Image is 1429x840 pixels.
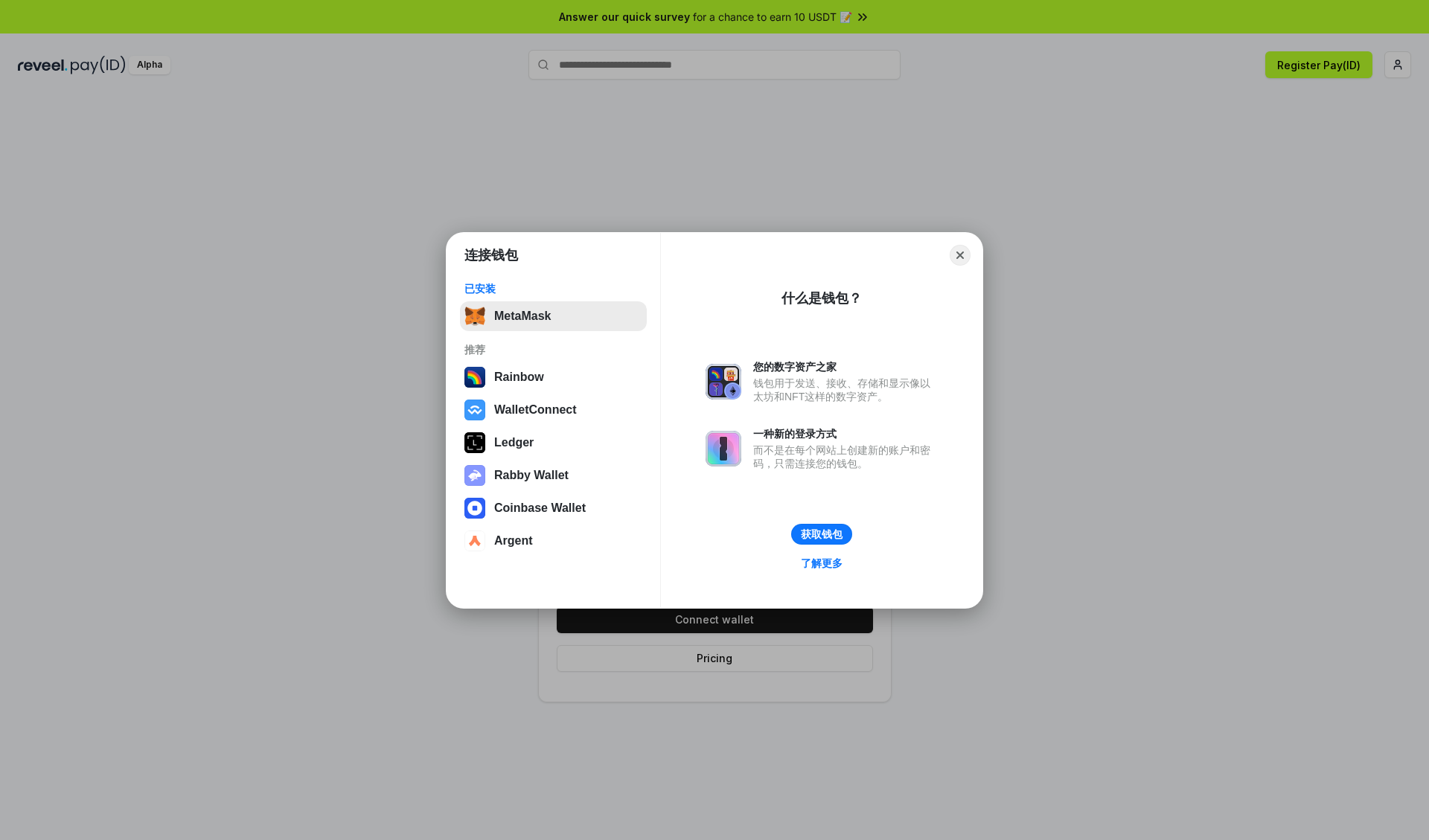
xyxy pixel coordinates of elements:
[494,403,577,417] div: WalletConnect
[753,376,938,403] div: 钱包用于发送、接收、存储和显示像以太坊和NFT这样的数字资产。
[950,245,971,266] button: Close
[464,343,642,356] div: 推荐
[753,360,938,373] div: 您的数字资产之家
[464,400,485,420] img: svg+xml,%3Csvg%20width%3D%2228%22%20height%3D%2228%22%20viewBox%3D%220%200%2028%2028%22%20fill%3D...
[791,524,852,545] button: 获取钱包
[464,530,485,551] img: svg+xml,%3Csvg%20width%3D%2228%22%20height%3D%2228%22%20viewBox%3D%220%200%2028%2028%22%20fill%3D...
[460,461,647,490] button: Rabby Wallet
[801,557,843,570] div: 了解更多
[753,443,938,470] div: 而不是在每个网站上创建新的账户和密码，只需连接您的钱包。
[464,306,485,327] img: svg+xml,%3Csvg%20fill%3D%22none%22%20height%3D%2233%22%20viewBox%3D%220%200%2035%2033%22%20width%...
[464,367,485,388] img: svg+xml,%3Csvg%20width%3D%22120%22%20height%3D%22120%22%20viewBox%3D%220%200%20120%20120%22%20fil...
[706,431,741,467] img: svg+xml,%3Csvg%20xmlns%3D%22http%3A%2F%2Fwww.w3.org%2F2000%2Fsvg%22%20fill%3D%22none%22%20viewBox...
[460,362,647,392] button: Rainbow
[801,528,843,541] div: 获取钱包
[494,436,534,449] div: Ledger
[460,493,647,523] button: Coinbase Wallet
[460,428,647,458] button: Ledger
[781,289,862,307] div: 什么是钱包？
[464,432,485,453] img: svg+xml,%3Csvg%20xmlns%3D%22http%3A%2F%2Fwww.w3.org%2F2000%2Fsvg%22%20width%3D%2228%22%20height%3...
[494,371,544,384] div: Rainbow
[494,310,551,323] div: MetaMask
[464,465,485,486] img: svg+xml,%3Csvg%20xmlns%3D%22http%3A%2F%2Fwww.w3.org%2F2000%2Fsvg%22%20fill%3D%22none%22%20viewBox...
[494,469,569,482] div: Rabby Wallet
[494,534,533,548] div: Argent
[460,395,647,425] button: WalletConnect
[494,501,586,515] div: Coinbase Wallet
[464,282,642,295] div: 已安装
[753,427,938,440] div: 一种新的登录方式
[706,364,741,400] img: svg+xml,%3Csvg%20xmlns%3D%22http%3A%2F%2Fwww.w3.org%2F2000%2Fsvg%22%20fill%3D%22none%22%20viewBox...
[460,301,647,331] button: MetaMask
[460,526,647,556] button: Argent
[792,554,851,573] a: 了解更多
[464,498,485,519] img: svg+xml,%3Csvg%20width%3D%2228%22%20height%3D%2228%22%20viewBox%3D%220%200%2028%2028%22%20fill%3D...
[464,246,518,264] h1: 连接钱包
